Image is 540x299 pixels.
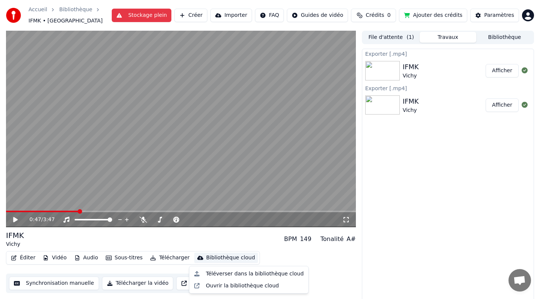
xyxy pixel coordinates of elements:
div: Vichy [403,107,419,114]
button: Crédits0 [351,9,396,22]
a: Bibliothèque [59,6,92,13]
button: Éditer [8,253,38,263]
span: ( 1 ) [406,34,414,41]
div: Vichy [403,72,419,80]
div: Paramètres [484,12,514,19]
span: Crédits [366,12,384,19]
button: Créer [174,9,207,22]
button: Guides de vidéo [287,9,348,22]
span: 0 [387,12,391,19]
div: A# [346,235,355,244]
button: Ouvrir l'Ecran Duplicata [176,277,261,290]
button: Audio [71,253,101,263]
span: 3:47 [43,216,55,223]
div: IFMK [403,62,419,72]
button: Sous-titres [103,253,146,263]
button: Télécharger la vidéo [102,277,174,290]
a: Ouvrir le chat [508,269,531,292]
div: Ouvrir la bibliothèque cloud [206,282,279,289]
button: Travaux [420,32,476,43]
span: 0:47 [30,216,41,223]
nav: breadcrumb [28,6,112,25]
button: Ajouter des crédits [399,9,467,22]
button: Vidéo [40,253,69,263]
button: Paramètres [470,9,519,22]
div: IFMK [6,230,24,241]
span: IFMK • [GEOGRAPHIC_DATA] [28,17,103,25]
button: Stockage plein [112,9,171,22]
div: 149 [300,235,312,244]
button: Synchronisation manuelle [9,277,99,290]
div: Exporter [.mp4] [362,83,534,92]
div: / [30,216,48,223]
div: Vichy [6,241,24,248]
a: Accueil [28,6,47,13]
div: Exporter [.mp4] [362,49,534,58]
div: Tonalité [320,235,343,244]
div: Bibliothèque cloud [206,254,255,262]
button: Afficher [486,98,519,112]
button: Bibliothèque [476,32,533,43]
button: File d'attente [363,32,420,43]
div: Téléverser dans la bibliothèque cloud [206,270,304,278]
button: Afficher [486,64,519,77]
div: IFMK [403,96,419,107]
button: Importer [210,9,252,22]
img: youka [6,8,21,23]
button: FAQ [255,9,284,22]
button: Télécharger [147,253,192,263]
div: BPM [284,235,297,244]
